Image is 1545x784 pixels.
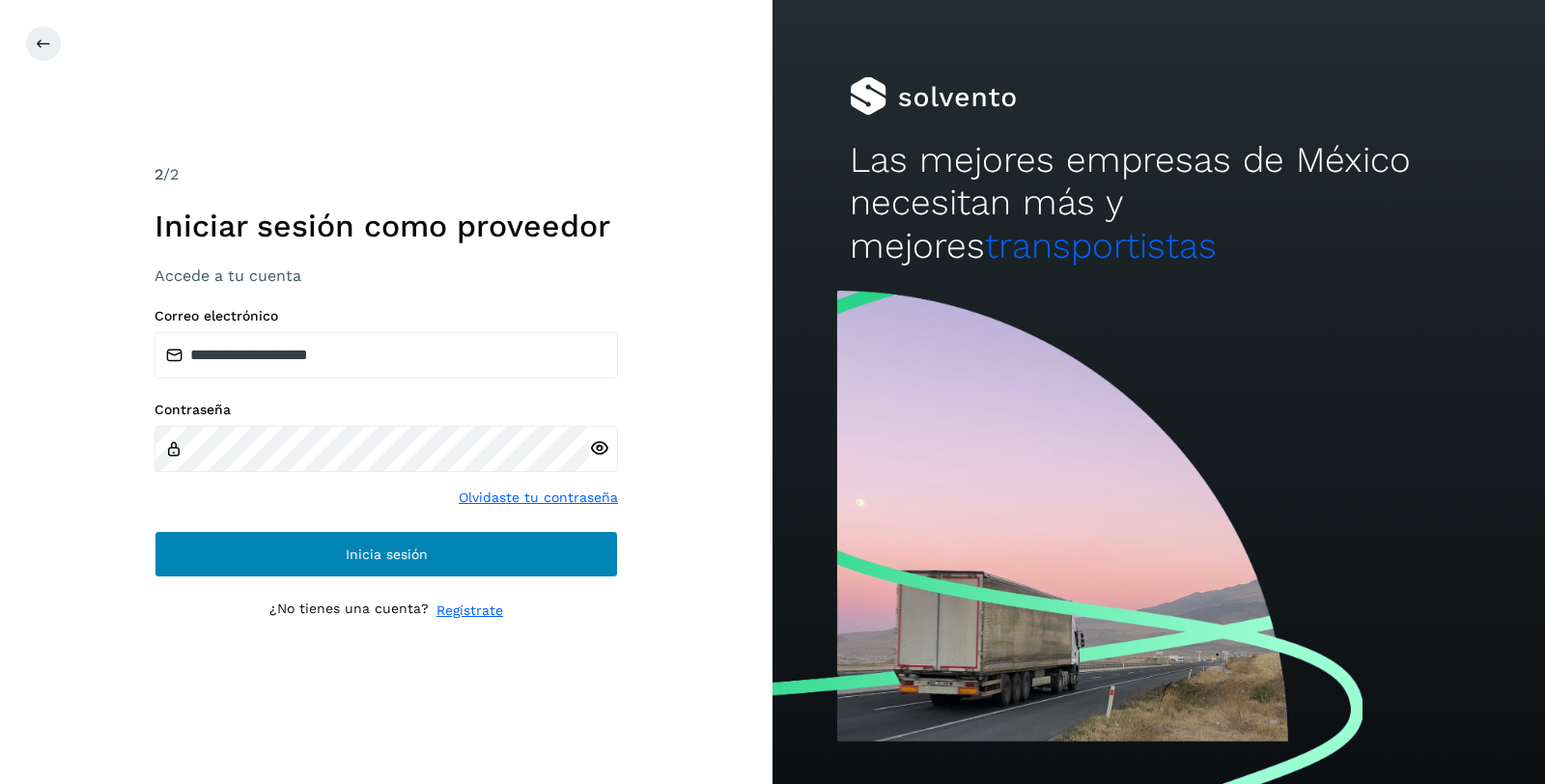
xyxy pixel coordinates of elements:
[154,308,618,324] label: Correo electrónico
[459,488,618,508] a: Olvidaste tu contraseña
[154,163,618,186] div: /2
[154,531,618,577] button: Inicia sesión
[154,165,163,183] span: 2
[154,266,618,285] h3: Accede a tu cuenta
[850,139,1468,267] h2: Las mejores empresas de México necesitan más y mejores
[154,402,618,418] label: Contraseña
[346,547,428,561] span: Inicia sesión
[985,225,1217,266] span: transportistas
[436,601,503,621] a: Regístrate
[269,601,429,621] p: ¿No tienes una cuenta?
[154,208,618,244] h1: Iniciar sesión como proveedor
